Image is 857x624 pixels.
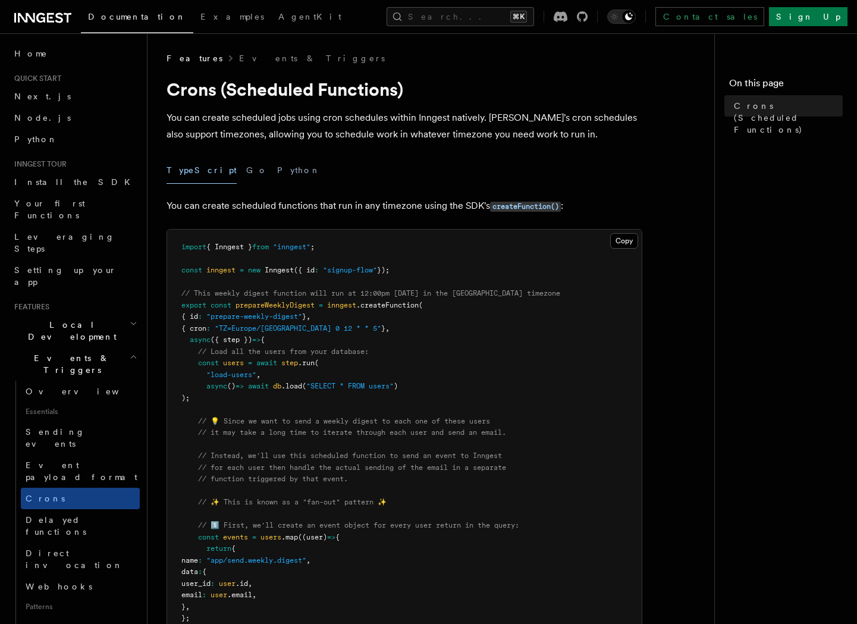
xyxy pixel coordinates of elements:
span: , [306,312,310,321]
span: { [260,335,265,344]
span: } [181,603,186,611]
span: "signup-flow" [323,266,377,274]
span: , [248,579,252,588]
span: // This weekly digest function will run at 12:00pm [DATE] in the [GEOGRAPHIC_DATA] timezone [181,289,560,297]
span: Sending events [26,427,85,449]
span: ); [181,394,190,402]
span: users [260,533,281,541]
p: You can create scheduled functions that run in any timezone using the SDK's : [167,197,642,215]
span: => [252,335,260,344]
span: Inngest [265,266,294,274]
a: Setting up your app [10,259,140,293]
a: Crons (Scheduled Functions) [729,95,843,140]
span: new [248,266,260,274]
span: ( [419,301,423,309]
span: const [198,533,219,541]
span: user [211,591,227,599]
span: => [327,533,335,541]
span: from [252,243,269,251]
span: ) [394,382,398,390]
span: = [252,533,256,541]
span: "prepare-weekly-digest" [206,312,302,321]
span: ((user) [298,533,327,541]
span: Overview [26,387,148,396]
span: events [223,533,248,541]
button: TypeScript [167,157,237,184]
span: export [181,301,206,309]
button: Python [277,157,321,184]
span: Examples [200,12,264,21]
span: = [240,266,244,274]
span: } [381,324,385,333]
a: Contact sales [655,7,764,26]
a: createFunction() [490,200,561,211]
span: const [211,301,231,309]
span: AgentKit [278,12,341,21]
span: Documentation [88,12,186,21]
button: Toggle dark mode [607,10,636,24]
a: Next.js [10,86,140,107]
span: name [181,556,198,565]
span: Local Development [10,319,130,343]
span: // it may take a long time to iterate through each user and send an email. [198,428,506,437]
span: inngest [327,301,356,309]
span: Webhooks [26,582,92,591]
a: Crons [21,488,140,509]
span: .load [281,382,302,390]
span: : [198,556,202,565]
span: Features [10,302,49,312]
span: Node.js [14,113,71,123]
span: "inngest" [273,243,310,251]
span: // function triggered by that event. [198,475,348,483]
span: { [202,567,206,576]
span: await [256,359,277,367]
a: Direct invocation [21,543,140,576]
span: // for each user then handle the actual sending of the email in a separate [198,463,506,472]
span: import [181,243,206,251]
a: Install the SDK [10,171,140,193]
a: Sending events [21,421,140,454]
span: = [319,301,323,309]
span: Events & Triggers [10,352,130,376]
span: { id [181,312,198,321]
span: async [206,382,227,390]
a: Python [10,128,140,150]
span: Python [14,134,58,144]
span: Crons [26,494,65,503]
span: : [206,324,211,333]
span: Delayed functions [26,515,86,537]
a: AgentKit [271,4,349,32]
span: : [202,591,206,599]
span: // Load all the users from your database: [198,347,369,356]
span: db [273,382,281,390]
kbd: ⌘K [510,11,527,23]
a: Examples [193,4,271,32]
span: // ✨ This is known as a "fan-out" pattern ✨ [198,498,387,506]
span: , [385,324,390,333]
a: Overview [21,381,140,402]
span: user [219,579,236,588]
span: "load-users" [206,371,256,379]
code: createFunction() [490,202,561,212]
span: // Instead, we'll use this scheduled function to send an event to Inngest [198,451,502,460]
span: Crons (Scheduled Functions) [734,100,843,136]
span: ( [315,359,319,367]
span: : [315,266,319,274]
a: Documentation [81,4,193,33]
span: await [248,382,269,390]
h1: Crons (Scheduled Functions) [167,79,642,100]
span: Patterns [21,597,140,616]
span: }; [181,614,190,622]
span: data [181,567,198,576]
span: ({ id [294,266,315,274]
span: () [227,382,236,390]
span: inngest [206,266,236,274]
span: .map [281,533,298,541]
span: // 1️⃣ First, we'll create an event object for every user return in the query: [198,521,519,529]
button: Copy [610,233,638,249]
span: Essentials [21,402,140,421]
a: Event payload format [21,454,140,488]
a: Webhooks [21,576,140,597]
span: .createFunction [356,301,419,309]
button: Search...⌘K [387,7,534,26]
